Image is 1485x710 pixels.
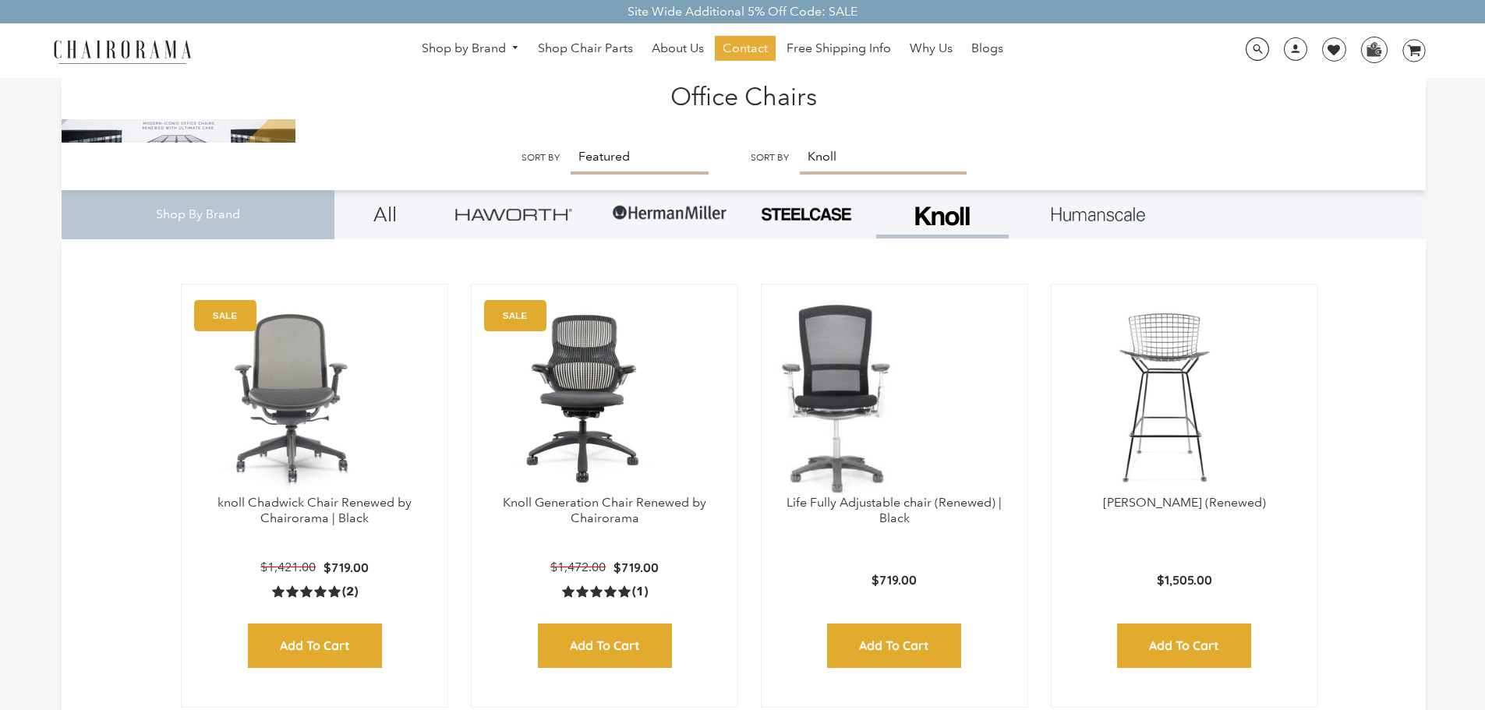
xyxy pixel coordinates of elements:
img: Life Fully Adjustable chair (Renewed) | Black - chairorama [777,300,893,495]
a: Knoll Generation Chair Renewed by Chairorama [503,495,706,526]
p: $1,472.00 [550,560,613,576]
p: $1,421.00 [260,560,324,576]
input: Add to Cart [248,623,382,668]
a: Chadwick Chair - chairorama.com Black Chadwick Chair - chairorama.com [197,300,432,495]
a: Life Fully Adjustable chair (Renewed) | Black - chairorama Life Fully Adjustable chair (Renewed) ... [777,300,1012,495]
div: Shop By Brand [62,190,334,239]
span: Free Shipping Info [787,41,891,57]
img: Chadwick Chair - chairorama.com [197,300,392,495]
a: All [346,190,424,238]
img: Group_4be16a4b-c81a-4a6e-a540-764d0a8faf6e.png [455,208,572,220]
h1: Office Chairs [77,78,1410,111]
p: $719.00 [324,560,369,576]
a: Shop by Brand [414,37,528,61]
img: Bertoia Barstool (Renewed) - chairorama [1067,300,1262,495]
a: knoll Chadwick Chair Renewed by Chairorama | Black [217,495,412,526]
span: (2) [342,584,358,600]
a: 5.0 rating (1 votes) [562,583,648,599]
p: $1,505.00 [1157,572,1212,588]
span: Why Us [910,41,953,57]
nav: DesktopNavigation [267,36,1158,65]
a: Why Us [902,36,960,61]
span: Shop Chair Parts [538,41,633,57]
label: Sort by [751,152,789,164]
span: Contact [723,41,768,57]
input: Add to Cart [1117,623,1251,668]
a: 5.0 rating (2 votes) [272,583,358,599]
text: SALE [503,310,527,320]
a: Shop Chair Parts [530,36,641,61]
img: WhatsApp_Image_2024-07-12_at_16.23.01.webp [1362,37,1386,61]
img: Frame_4.png [911,196,974,236]
a: Blogs [963,36,1011,61]
a: Knoll Generation Chair Renewed by Chairorama - chairorama Knoll Generation Chair Renewed by Chair... [487,300,722,495]
a: Bertoia Barstool (Renewed) - chairorama Bertoia Barstool (Renewed) - chairorama [1067,300,1302,495]
p: $719.00 [872,572,917,588]
img: chairorama [44,37,200,65]
span: (1) [632,584,648,600]
input: Add to Cart [827,623,961,668]
img: Group-1.png [611,190,728,237]
a: Contact [715,36,776,61]
img: Layer_1_1.png [1052,207,1145,221]
a: Life Fully Adjustable chair (Renewed) | Black [787,495,1002,526]
img: PHOTO-2024-07-09-00-53-10-removebg-preview.png [759,206,853,223]
span: About Us [652,41,704,57]
text: SALE [213,310,237,320]
a: [PERSON_NAME] (Renewed) [1103,495,1266,510]
label: Sort by [522,152,560,164]
p: $719.00 [613,560,659,576]
img: Knoll Generation Chair Renewed by Chairorama - chairorama [487,300,682,495]
a: About Us [644,36,712,61]
a: Free Shipping Info [779,36,899,61]
input: Add to Cart [538,623,672,668]
span: Blogs [971,41,1003,57]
